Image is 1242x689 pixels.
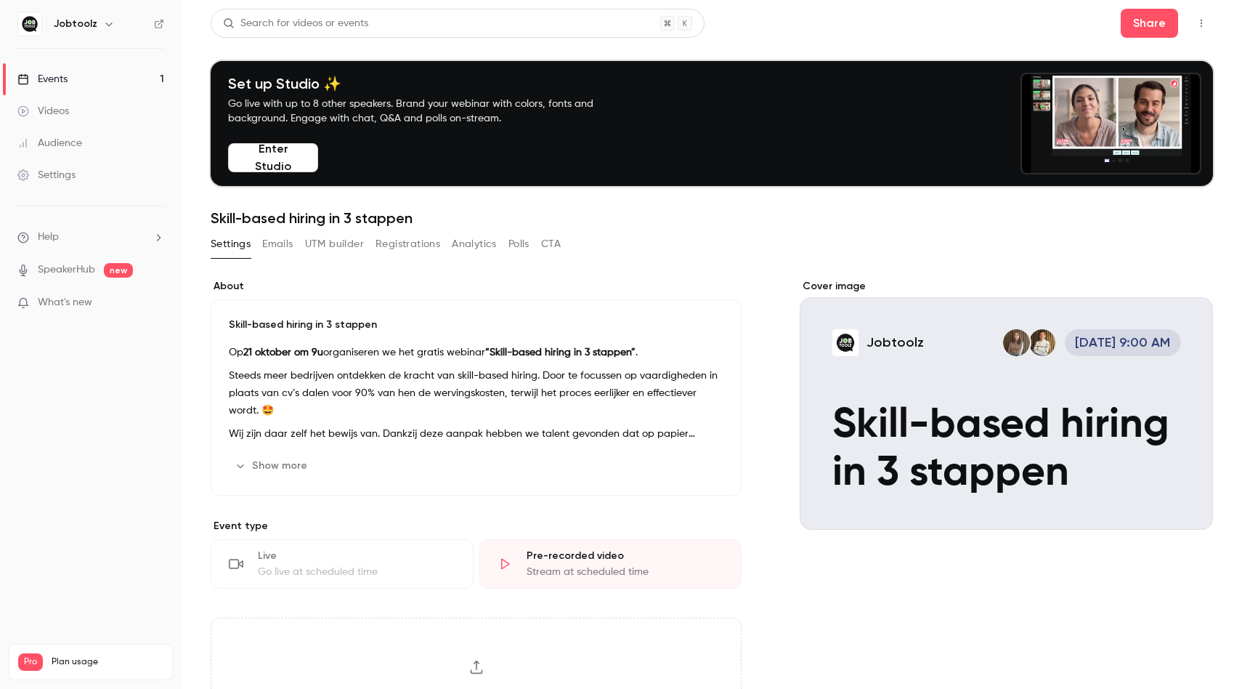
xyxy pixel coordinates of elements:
div: Search for videos or events [223,16,368,31]
div: Audience [17,136,82,150]
button: Settings [211,233,251,256]
button: Registrations [376,233,440,256]
h4: Set up Studio ✨ [228,75,628,92]
div: Go live at scheduled time [258,565,455,579]
button: Enter Studio [228,143,318,172]
p: Event type [211,519,742,533]
section: Cover image [800,279,1213,530]
button: Share [1121,9,1178,38]
button: Emails [262,233,293,256]
span: Help [38,230,59,245]
div: LiveGo live at scheduled time [211,539,474,589]
label: Cover image [800,279,1213,294]
p: Op organiseren we het gratis webinar . [229,344,723,361]
img: Jobtoolz [18,12,41,36]
label: About [211,279,742,294]
div: Settings [17,168,76,182]
p: Wij zijn daar zelf het bewijs van. Dankzij deze aanpak hebben we talent gevonden dat op papier mi... [229,425,723,443]
h1: Skill-based hiring in 3 stappen [211,209,1213,227]
span: new [104,263,133,278]
span: Pro [18,653,43,671]
li: help-dropdown-opener [17,230,164,245]
strong: 21 oktober om 9u [243,347,323,358]
h6: Jobtoolz [54,17,97,31]
span: Plan usage [52,656,163,668]
p: Go live with up to 8 other speakers. Brand your webinar with colors, fonts and background. Engage... [228,97,628,126]
p: Skill-based hiring in 3 stappen [229,318,723,332]
button: Polls [508,233,529,256]
div: Events [17,72,68,86]
div: Videos [17,104,69,118]
div: Live [258,549,455,563]
div: Pre-recorded video [527,549,724,563]
button: CTA [541,233,561,256]
div: Pre-recorded videoStream at scheduled time [479,539,742,589]
div: Stream at scheduled time [527,565,724,579]
strong: “Skill-based hiring in 3 stappen” [485,347,636,358]
span: What's new [38,295,92,310]
button: Show more [229,454,316,478]
button: UTM builder [305,233,364,256]
button: Analytics [452,233,497,256]
p: Steeds meer bedrijven ontdekken de kracht van skill-based hiring. Door te focussen op vaardighede... [229,367,723,419]
a: SpeakerHub [38,262,95,278]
